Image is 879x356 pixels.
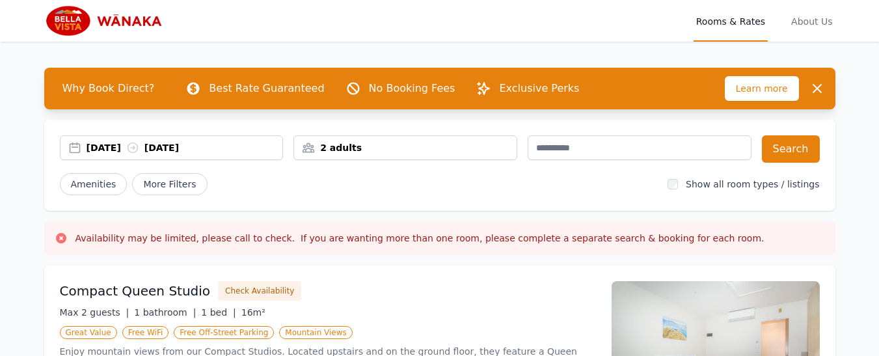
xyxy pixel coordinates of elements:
span: Mountain Views [279,326,352,339]
h3: Compact Queen Studio [60,282,211,300]
p: No Booking Fees [369,81,455,96]
span: 1 bathroom | [134,307,196,318]
span: 1 bed | [201,307,236,318]
label: Show all room types / listings [686,179,819,189]
span: Why Book Direct? [52,75,165,102]
div: [DATE] [DATE] [87,141,283,154]
p: Best Rate Guaranteed [209,81,324,96]
p: Exclusive Perks [499,81,579,96]
button: Search [762,135,820,163]
h3: Availability may be limited, please call to check. If you are wanting more than one room, please ... [75,232,764,245]
span: Max 2 guests | [60,307,129,318]
span: Free Off-Street Parking [174,326,274,339]
span: Free WiFi [122,326,169,339]
span: Great Value [60,326,117,339]
button: Amenities [60,173,128,195]
span: More Filters [132,173,207,195]
button: Check Availability [218,281,301,301]
span: Learn more [725,76,799,101]
img: Bella Vista Wanaka [44,5,169,36]
span: 16m² [241,307,265,318]
div: 2 adults [294,141,517,154]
